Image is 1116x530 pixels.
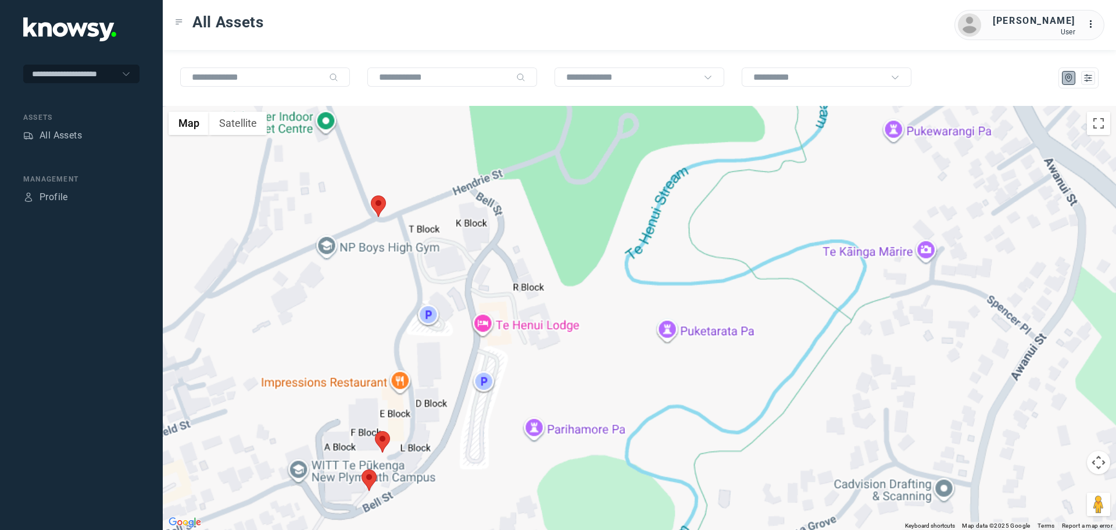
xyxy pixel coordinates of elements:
[23,174,139,184] div: Management
[166,515,204,530] img: Google
[1064,73,1074,83] div: Map
[23,130,34,141] div: Assets
[23,112,139,123] div: Assets
[169,112,209,135] button: Show street map
[1087,112,1110,135] button: Toggle fullscreen view
[516,73,525,82] div: Search
[905,522,955,530] button: Keyboard shortcuts
[1087,493,1110,516] button: Drag Pegman onto the map to open Street View
[209,112,267,135] button: Show satellite imagery
[23,190,68,204] a: ProfileProfile
[958,13,981,37] img: avatar.png
[1088,20,1099,29] tspan: ...
[40,190,68,204] div: Profile
[1087,17,1101,33] div: :
[993,14,1075,28] div: [PERSON_NAME]
[993,28,1075,36] div: User
[23,17,116,41] img: Application Logo
[23,192,34,202] div: Profile
[1087,451,1110,474] button: Map camera controls
[175,18,183,26] div: Toggle Menu
[1083,73,1093,83] div: List
[1062,522,1113,529] a: Report a map error
[23,129,82,143] a: AssetsAll Assets
[1038,522,1055,529] a: Terms (opens in new tab)
[329,73,338,82] div: Search
[192,12,264,33] span: All Assets
[962,522,1030,529] span: Map data ©2025 Google
[1087,17,1101,31] div: :
[166,515,204,530] a: Open this area in Google Maps (opens a new window)
[40,129,82,143] div: All Assets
